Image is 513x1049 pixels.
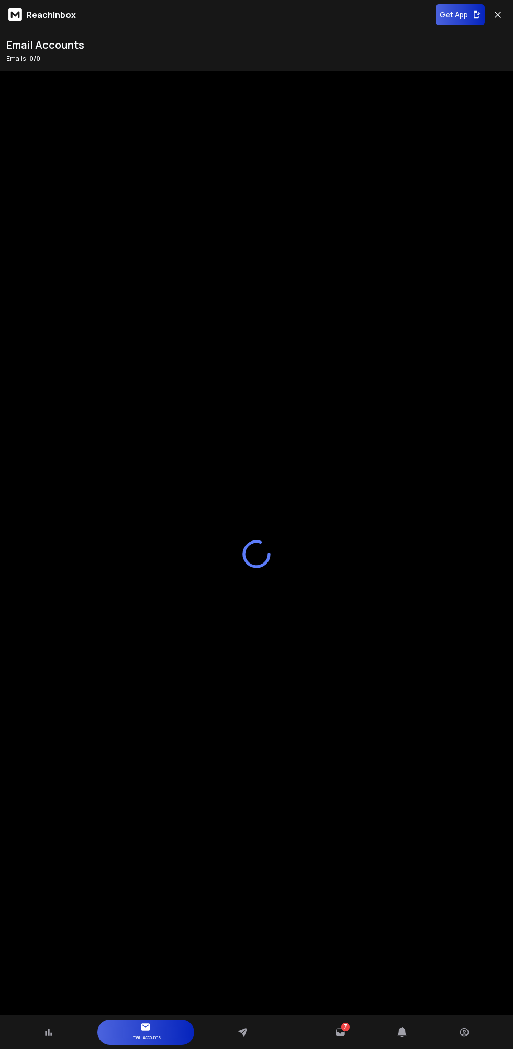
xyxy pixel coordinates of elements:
p: Email Accounts [131,1032,161,1043]
h1: Email Accounts [6,38,84,52]
span: 0 / 0 [29,54,40,63]
p: Emails : [6,54,84,63]
a: 7 [335,1027,345,1037]
button: Get App [436,4,485,25]
p: ReachInbox [26,8,76,21]
span: 7 [343,1023,347,1031]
